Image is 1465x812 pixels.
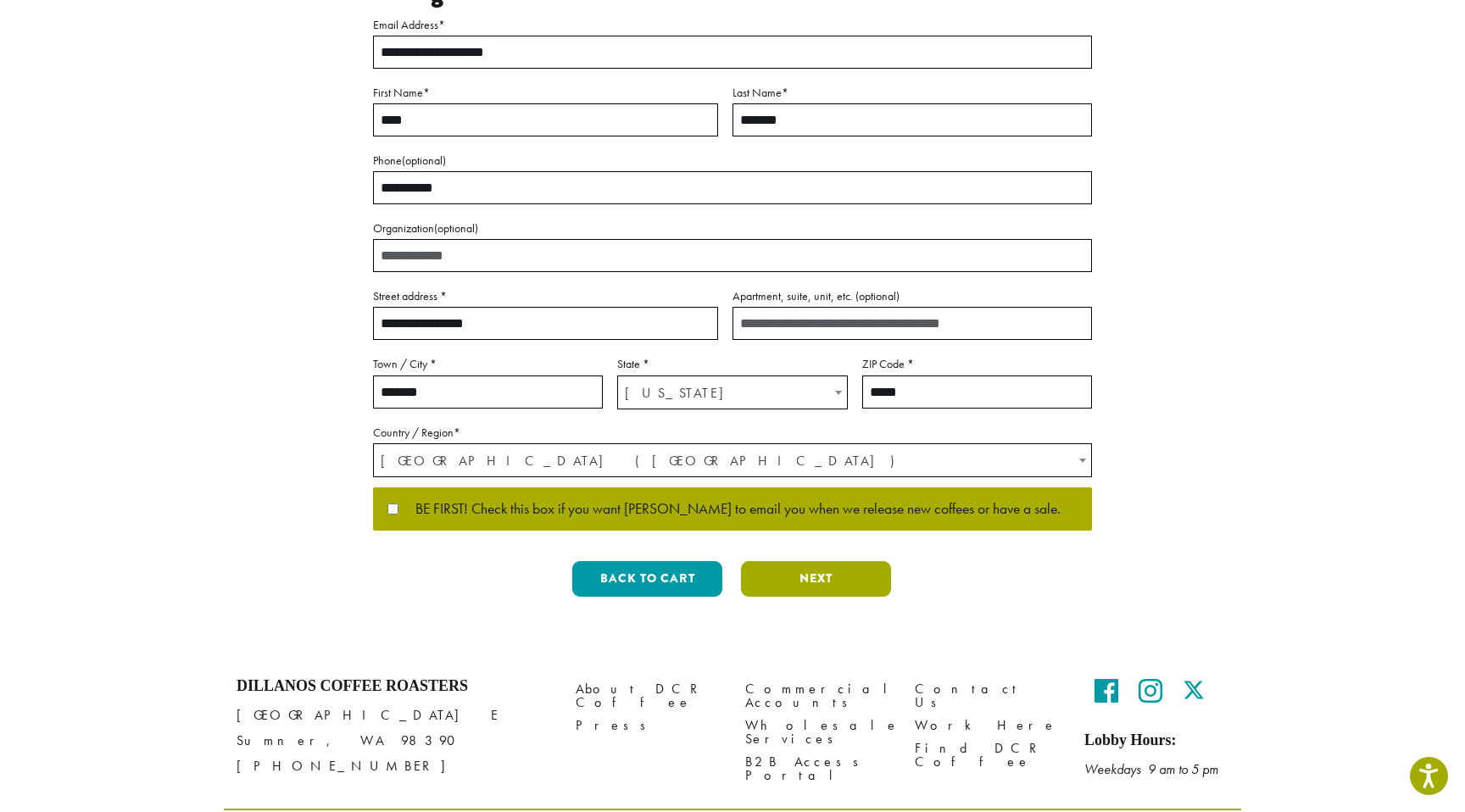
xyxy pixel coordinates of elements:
[745,751,889,787] a: B2B Access Portal
[732,82,1092,103] label: Last Name
[617,375,847,409] span: State
[373,218,1092,239] label: Organization
[1084,731,1228,750] h5: Lobby Hours:
[572,561,722,597] button: Back to cart
[576,677,720,714] a: About DCR Coffee
[237,703,550,779] p: [GEOGRAPHIC_DATA] E Sumner, WA 98390 [PHONE_NUMBER]
[618,376,846,409] span: New York
[745,677,889,714] a: Commercial Accounts
[855,288,900,303] span: (optional)
[915,677,1059,714] a: Contact Us
[373,443,1092,477] span: Country / Region
[862,353,1092,375] label: ZIP Code
[373,14,1092,36] label: Email Address
[387,503,398,514] input: BE FIRST! Check this box if you want [PERSON_NAME] to email you when we release new coffees or ha...
[915,737,1059,774] a: Find DCR Coffee
[237,677,550,696] h4: Dillanos Coffee Roasters
[374,444,1091,477] span: United States (US)
[373,286,718,307] label: Street address
[373,82,718,103] label: First Name
[741,561,891,597] button: Next
[402,153,446,168] span: (optional)
[576,715,720,737] a: Press
[732,286,1092,307] label: Apartment, suite, unit, etc.
[617,353,847,375] label: State
[1084,760,1218,778] em: Weekdays 9 am to 5 pm
[434,220,478,236] span: (optional)
[373,353,603,375] label: Town / City
[915,715,1059,737] a: Work Here
[745,715,889,751] a: Wholesale Services
[398,502,1061,517] span: BE FIRST! Check this box if you want [PERSON_NAME] to email you when we release new coffees or ha...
